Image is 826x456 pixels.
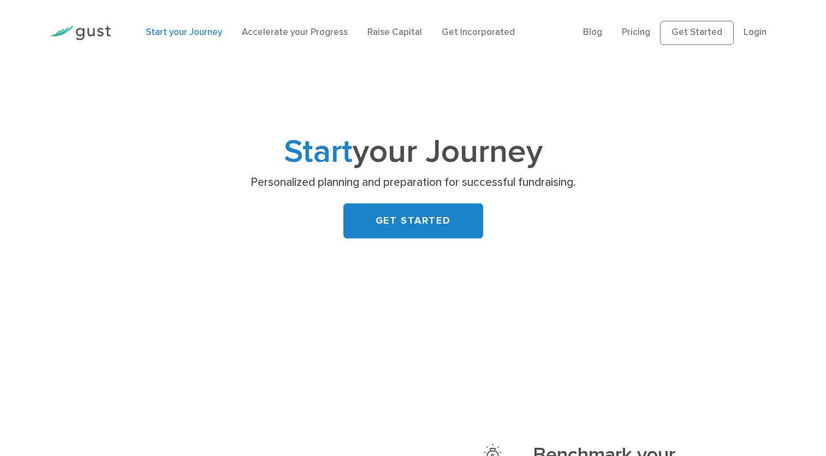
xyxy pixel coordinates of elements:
a: Get Started [660,21,734,45]
a: Blog [583,27,602,38]
a: Start your Journey [146,27,222,38]
a: Accelerate your Progress [242,27,348,38]
img: Gust Logo [50,26,111,40]
a: Pricing [622,27,650,38]
span: Start [284,132,353,171]
a: Login [744,27,766,38]
a: Get Incorporated [442,27,515,38]
h1: your Journey [198,137,629,167]
p: Personalized planning and preparation for successful fundraising. [201,175,625,190]
a: Raise Capital [367,27,422,38]
a: GET STARTED [343,203,483,238]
